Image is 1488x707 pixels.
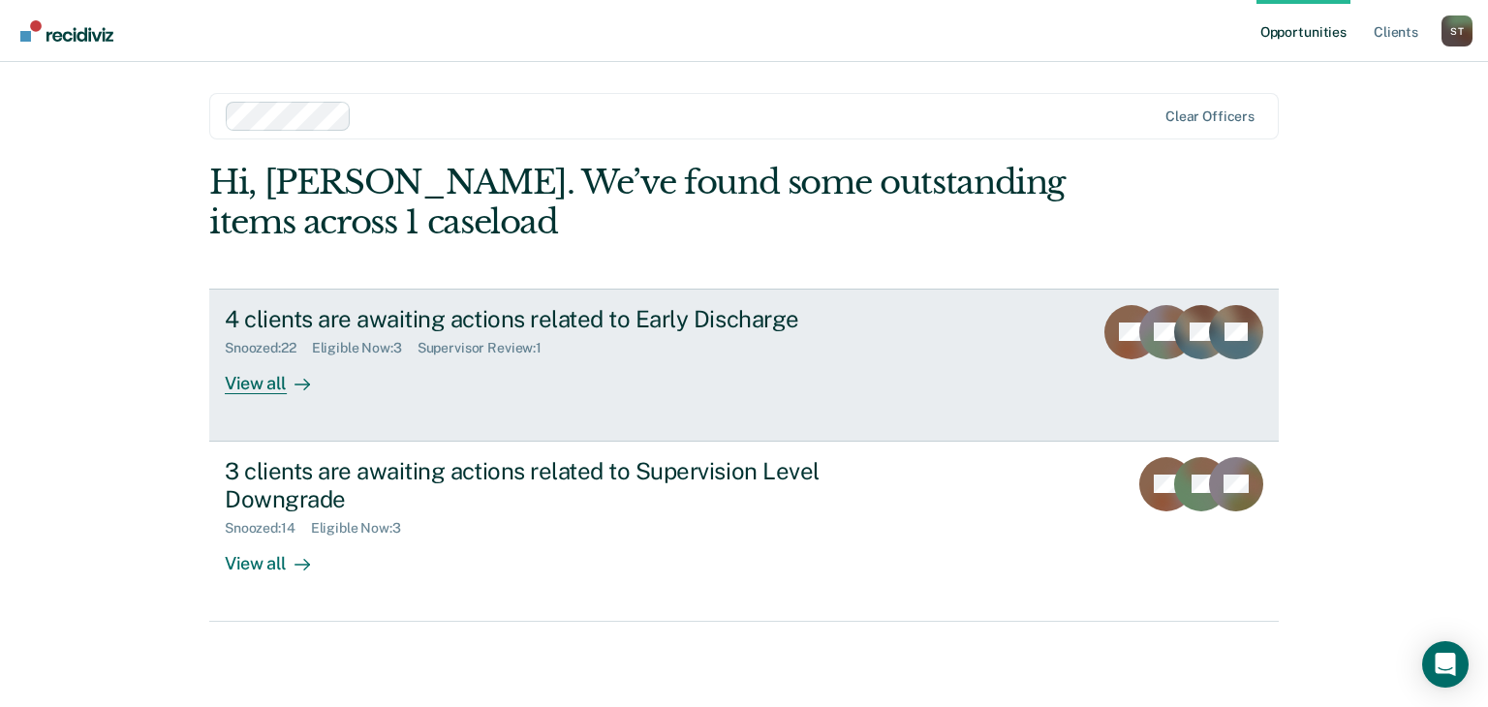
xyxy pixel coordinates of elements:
div: Snoozed : 22 [225,340,312,356]
div: Snoozed : 14 [225,520,311,537]
div: Hi, [PERSON_NAME]. We’ve found some outstanding items across 1 caseload [209,163,1065,242]
div: S T [1441,15,1472,46]
a: 3 clients are awaiting actions related to Supervision Level DowngradeSnoozed:14Eligible Now:3View... [209,442,1279,622]
div: Clear officers [1165,108,1255,125]
a: 4 clients are awaiting actions related to Early DischargeSnoozed:22Eligible Now:3Supervisor Revie... [209,289,1279,442]
div: 3 clients are awaiting actions related to Supervision Level Downgrade [225,457,905,513]
div: View all [225,537,333,574]
div: Supervisor Review : 1 [418,340,557,356]
img: Recidiviz [20,20,113,42]
div: Open Intercom Messenger [1422,641,1469,688]
div: 4 clients are awaiting actions related to Early Discharge [225,305,905,333]
div: View all [225,356,333,394]
div: Eligible Now : 3 [311,520,417,537]
button: Profile dropdown button [1441,15,1472,46]
div: Eligible Now : 3 [312,340,418,356]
